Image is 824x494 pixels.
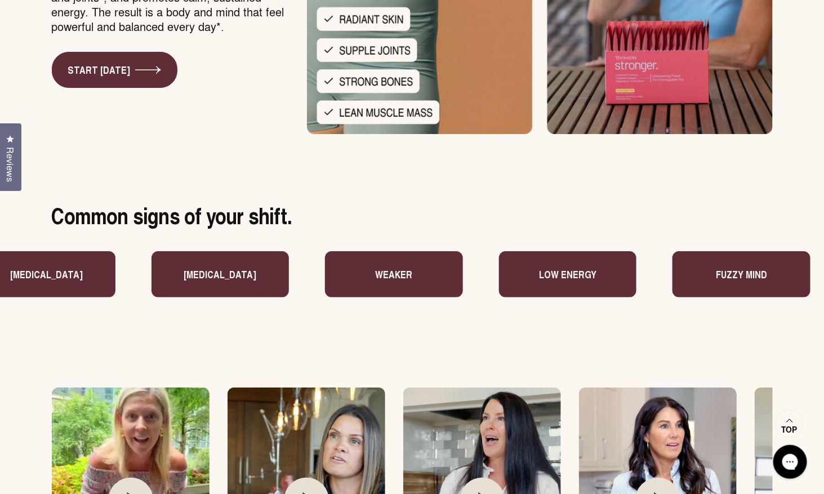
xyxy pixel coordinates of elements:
[52,202,292,229] h2: Common signs of your shift.
[144,251,282,297] div: [MEDICAL_DATA]
[768,441,813,483] iframe: Gorgias live chat messenger
[52,52,177,88] a: Start [DATE]
[782,425,798,435] span: Top
[492,251,630,297] div: LOW ENERGY
[666,251,804,297] div: FUZZY MIND
[318,251,456,297] div: WEAKER
[3,147,17,182] span: Reviews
